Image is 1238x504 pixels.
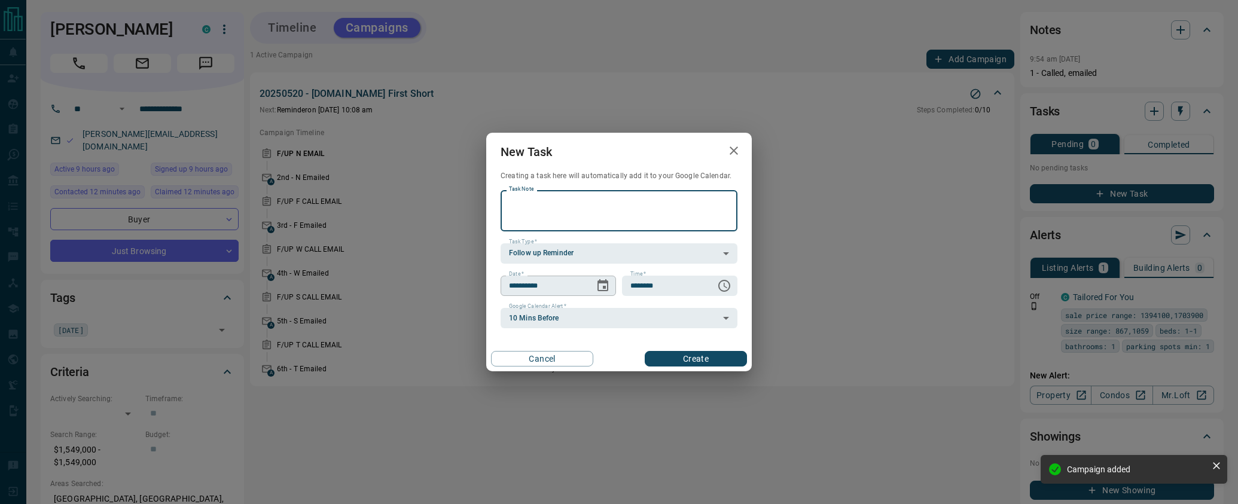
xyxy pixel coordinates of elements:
button: Create [645,351,747,366]
label: Time [630,270,646,278]
label: Task Note [509,185,533,193]
button: Cancel [491,351,593,366]
label: Task Type [509,238,537,246]
div: Follow up Reminder [501,243,737,264]
div: Campaign added [1067,465,1207,474]
div: 10 Mins Before [501,308,737,328]
h2: New Task [486,133,566,171]
button: Choose date, selected date is Aug 17, 2025 [591,274,615,298]
label: Google Calendar Alert [509,303,566,310]
label: Date [509,270,524,278]
p: Creating a task here will automatically add it to your Google Calendar. [501,171,737,181]
button: Choose time, selected time is 6:00 AM [712,274,736,298]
